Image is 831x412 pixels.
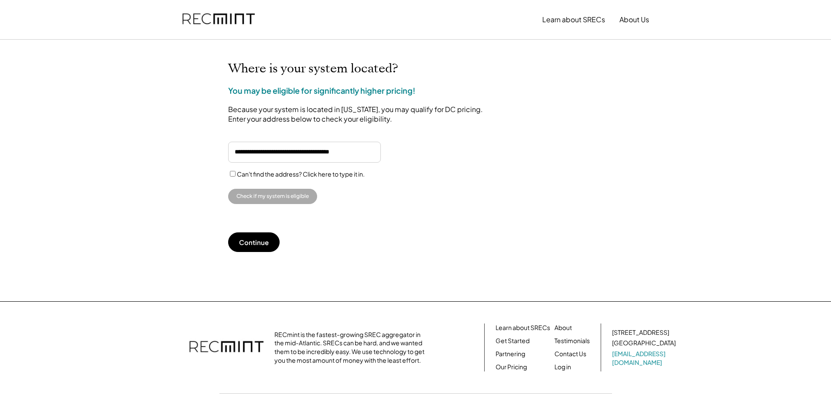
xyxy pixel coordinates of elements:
div: Because your system is located in [US_STATE], you may qualify for DC pricing. Enter your address ... [228,105,490,124]
button: About Us [619,11,649,28]
label: Can't find the address? Click here to type it in. [237,170,365,178]
div: [GEOGRAPHIC_DATA] [612,339,676,347]
div: [STREET_ADDRESS] [612,328,669,337]
a: Get Started [496,337,530,345]
a: Contact Us [554,350,586,358]
button: Continue [228,232,280,252]
a: [EMAIL_ADDRESS][DOMAIN_NAME] [612,350,677,367]
img: recmint-logotype%403x.png [189,332,263,363]
div: You may be eligible for significantly higher pricing! [228,85,415,96]
h2: Where is your system located? [228,61,490,76]
a: About [554,323,572,332]
button: Check if my system is eligible [228,189,317,204]
div: RECmint is the fastest-growing SREC aggregator in the mid-Atlantic. SRECs can be hard, and we wan... [274,330,429,364]
button: Learn about SRECs [542,11,605,28]
a: Partnering [496,350,525,358]
a: Our Pricing [496,363,527,371]
a: Log in [554,363,571,371]
a: Learn about SRECs [496,323,550,332]
img: recmint-logotype%403x.png [182,5,255,34]
a: Testimonials [554,337,590,345]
